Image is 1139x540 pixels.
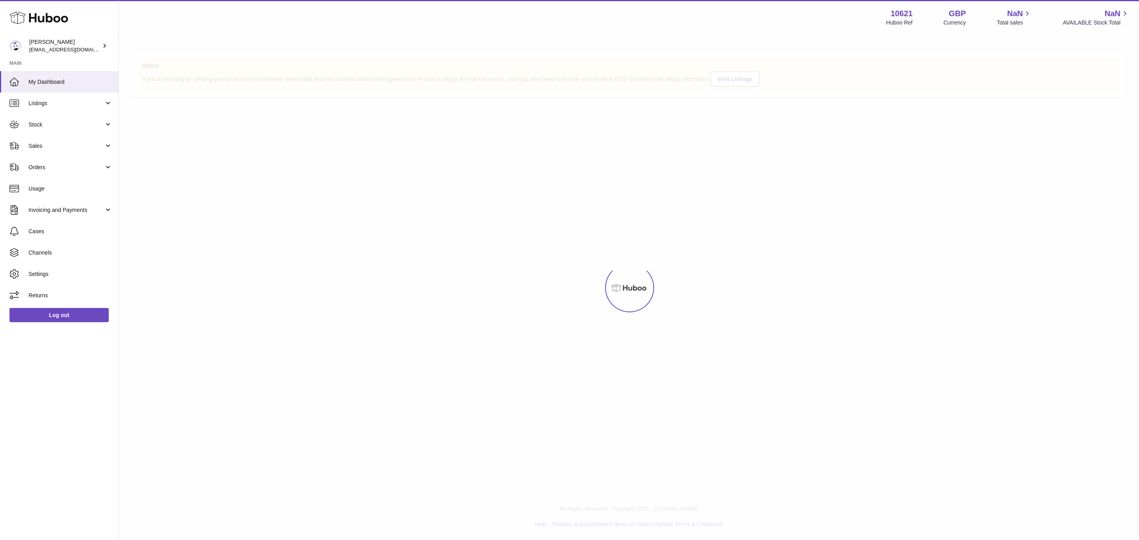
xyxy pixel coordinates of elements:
[28,292,112,299] span: Returns
[9,40,21,52] img: internalAdmin-10621@internal.huboo.com
[28,228,112,235] span: Cases
[28,164,104,171] span: Orders
[28,142,104,150] span: Sales
[949,8,966,19] strong: GBP
[886,19,913,26] div: Huboo Ref
[944,19,966,26] div: Currency
[891,8,913,19] strong: 10621
[9,308,109,322] a: Log out
[28,206,104,214] span: Invoicing and Payments
[28,121,104,128] span: Stock
[28,249,112,257] span: Channels
[28,100,104,107] span: Listings
[28,78,112,86] span: My Dashboard
[29,38,100,53] div: [PERSON_NAME]
[28,185,112,193] span: Usage
[1007,8,1023,19] span: NaN
[997,8,1032,26] a: NaN Total sales
[997,19,1032,26] span: Total sales
[28,270,112,278] span: Settings
[29,46,116,53] span: [EMAIL_ADDRESS][DOMAIN_NAME]
[1105,8,1120,19] span: NaN
[1063,8,1130,26] a: NaN AVAILABLE Stock Total
[1063,19,1130,26] span: AVAILABLE Stock Total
